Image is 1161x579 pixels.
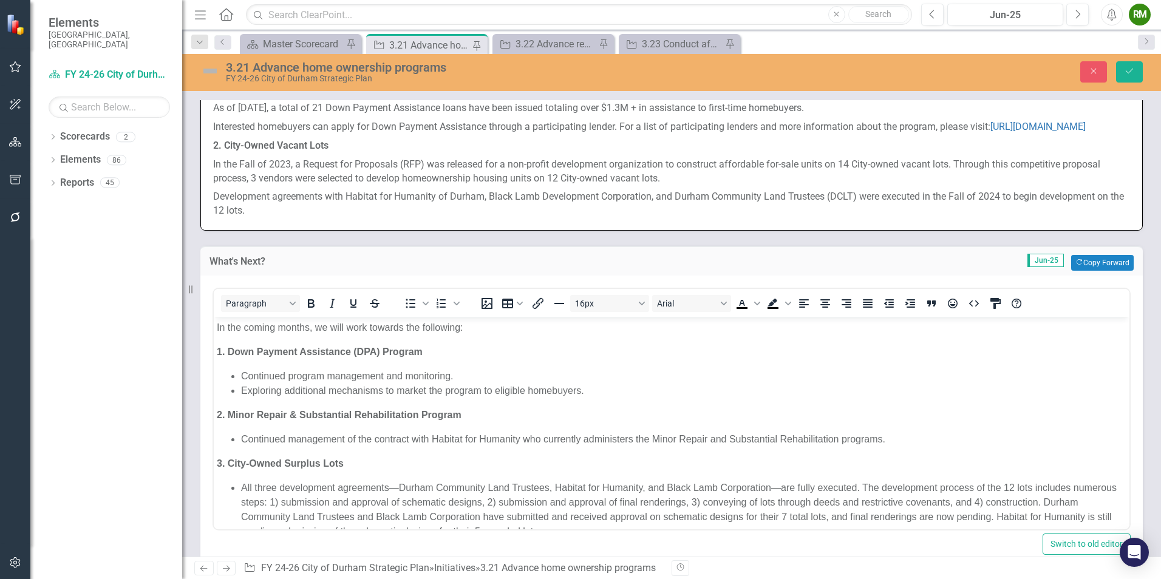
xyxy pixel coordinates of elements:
[990,121,1086,132] a: [URL][DOMAIN_NAME]
[836,295,857,312] button: Align right
[865,9,891,19] span: Search
[301,295,321,312] button: Bold
[1120,538,1149,567] div: Open Intercom Messenger
[389,38,469,53] div: 3.21 Advance home ownership programs
[213,118,1130,137] p: Interested homebuyers can apply for Down Payment Assistance through a participating lender. For a...
[226,299,285,308] span: Paragraph
[213,140,329,151] strong: 2. City-Owned Vacant Lots
[49,30,170,50] small: [GEOGRAPHIC_DATA], [GEOGRAPHIC_DATA]
[763,295,793,312] div: Background color Black
[6,14,27,35] img: ClearPoint Strategy
[498,295,527,312] button: Table
[848,6,909,23] button: Search
[622,36,722,52] a: 3.23 Conduct affordable housing research
[942,295,963,312] button: Emojis
[226,61,729,74] div: 3.21 Advance home ownership programs
[49,96,170,118] input: Search Below...
[794,295,814,312] button: Align left
[214,317,1129,529] iframe: Rich Text Area
[60,176,94,190] a: Reports
[100,178,120,188] div: 45
[364,295,385,312] button: Strikethrough
[642,36,722,52] div: 3.23 Conduct affordable housing research
[549,295,570,312] button: Horizontal line
[322,295,342,312] button: Italic
[477,295,497,312] button: Insert image
[952,8,1059,22] div: Jun-25
[921,295,942,312] button: Blockquote
[985,295,1006,312] button: CSS Editor
[516,36,596,52] div: 3.22 Advance rental housing programs
[575,299,635,308] span: 16px
[732,295,762,312] div: Text color Black
[1071,255,1134,271] button: Copy Forward
[213,155,1130,188] p: In the Fall of 2023, a Request for Proposals (RFP) was released for a non-profit development orga...
[879,295,899,312] button: Decrease indent
[1043,533,1131,555] button: Switch to old editor
[495,36,596,52] a: 3.22 Advance rental housing programs
[528,295,548,312] button: Insert/edit link
[480,562,656,574] div: 3.21 Advance home ownership programs
[343,295,364,312] button: Underline
[947,4,1063,25] button: Jun-25
[657,299,717,308] span: Arial
[49,68,170,82] a: FY 24-26 City of Durham Strategic Plan
[964,295,984,312] button: HTML Editor
[107,155,126,165] div: 86
[49,15,170,30] span: Elements
[1027,254,1064,267] span: Jun-25
[900,295,921,312] button: Increase indent
[60,153,101,167] a: Elements
[857,295,878,312] button: Justify
[243,36,343,52] a: Master Scorecard
[434,562,475,574] a: Initiatives
[246,4,912,25] input: Search ClearPoint...
[1006,295,1027,312] button: Help
[116,132,135,142] div: 2
[27,165,903,219] span: All three development agreements—Durham Community Land Trustees, Habitat for Humanity, and Black ...
[200,61,220,81] img: Not Defined
[1129,4,1151,25] button: RM
[243,561,662,575] div: » »
[431,295,461,312] div: Numbered list
[221,295,300,312] button: Block Paragraph
[400,295,431,312] div: Bullet list
[60,130,110,144] a: Scorecards
[261,562,429,574] a: FY 24-26 City of Durham Strategic Plan
[226,74,729,83] div: FY 24-26 City of Durham Strategic Plan
[213,99,1130,118] p: As of [DATE], a total of 21 Down Payment Assistance loans have been issued totaling over $1.3M + ...
[570,295,649,312] button: Font size 16px
[263,36,343,52] div: Master Scorecard
[209,256,527,267] h3: What's Next?
[652,295,731,312] button: Font Arial
[213,188,1130,218] p: Development agreements with Habitat for Humanity of Durham, Black Lamb Development Corporation, a...
[815,295,836,312] button: Align center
